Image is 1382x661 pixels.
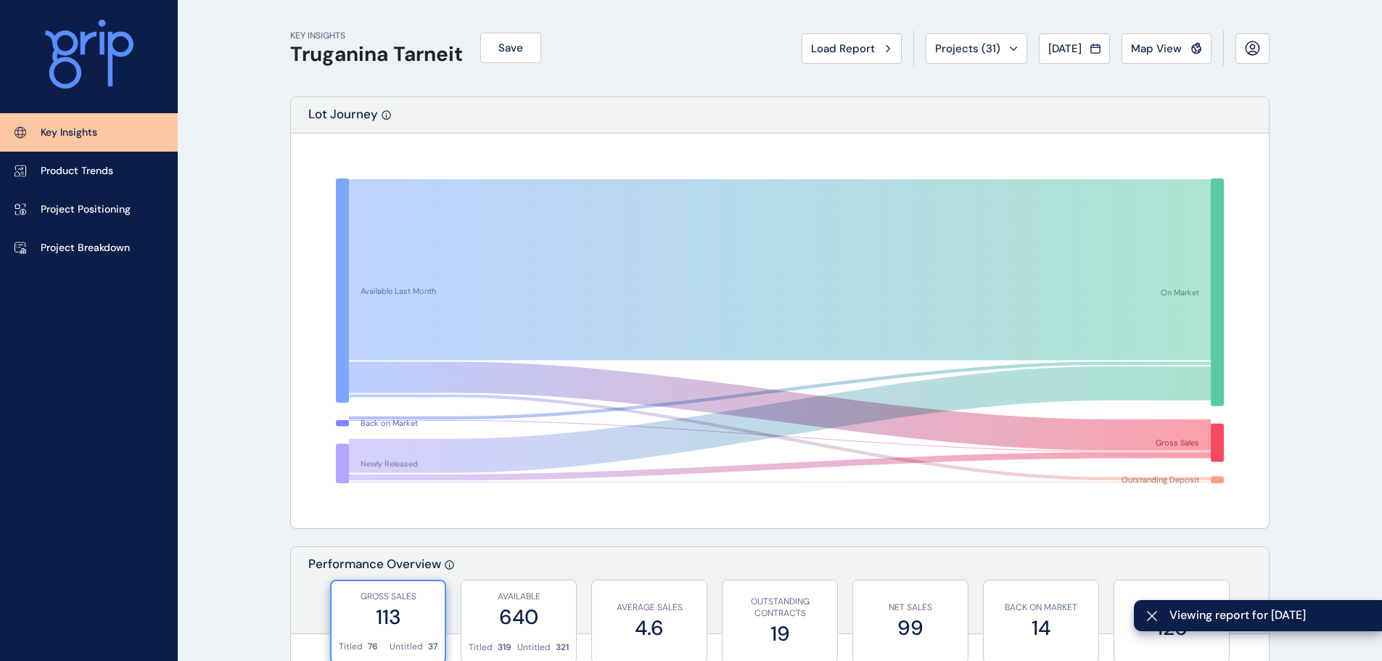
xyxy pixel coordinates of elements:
[599,602,699,614] p: AVERAGE SALES
[860,614,961,642] label: 99
[308,556,441,633] p: Performance Overview
[517,641,551,654] p: Untitled
[1122,602,1222,614] p: NEWLY RELEASED
[41,202,131,217] p: Project Positioning
[556,641,569,654] p: 321
[469,641,493,654] p: Titled
[935,41,1000,56] span: Projects ( 31 )
[991,602,1091,614] p: BACK ON MARKET
[480,33,541,63] button: Save
[926,33,1027,64] button: Projects (31)
[1048,41,1082,56] span: [DATE]
[599,614,699,642] label: 4.6
[1169,607,1370,623] span: Viewing report for [DATE]
[469,603,569,631] label: 640
[339,591,437,603] p: GROSS SALES
[428,641,437,653] p: 37
[1122,614,1222,642] label: 126
[991,614,1091,642] label: 14
[368,641,378,653] p: 76
[1122,33,1212,64] button: Map View
[41,164,113,178] p: Product Trends
[498,41,523,55] span: Save
[730,620,830,648] label: 19
[290,30,463,42] p: KEY INSIGHTS
[811,41,875,56] span: Load Report
[339,603,437,631] label: 113
[469,591,569,603] p: AVAILABLE
[41,126,97,140] p: Key Insights
[802,33,902,64] button: Load Report
[860,602,961,614] p: NET SALES
[1039,33,1110,64] button: [DATE]
[498,641,511,654] p: 319
[390,641,423,653] p: Untitled
[290,42,463,67] h1: Truganina Tarneit
[308,106,378,133] p: Lot Journey
[730,596,830,620] p: OUTSTANDING CONTRACTS
[1131,41,1182,56] span: Map View
[339,641,363,653] p: Titled
[41,241,130,255] p: Project Breakdown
